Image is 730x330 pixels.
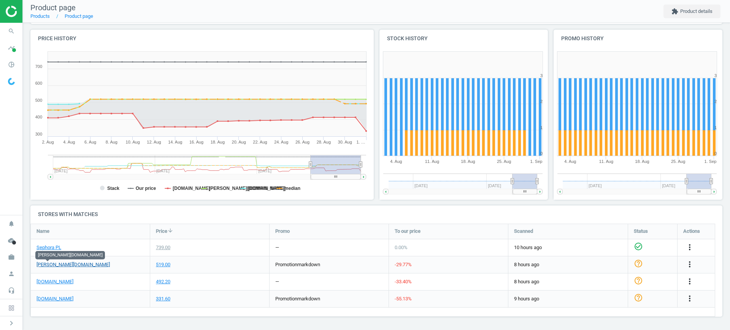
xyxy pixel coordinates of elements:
text: 2 [540,99,542,104]
div: — [275,244,279,251]
span: markdown [297,262,320,267]
span: -55.13 % [395,296,412,302]
tspan: 1. … [356,140,365,144]
tspan: 22. Aug [253,140,267,144]
span: Actions [683,228,700,235]
tspan: 11. Aug [599,159,613,164]
span: Price [156,228,167,235]
i: timeline [4,41,19,55]
span: markdown [297,296,320,302]
tspan: 16. Aug [189,140,203,144]
span: promotion [275,296,297,302]
span: Scanned [514,228,533,235]
button: more_vert [685,277,694,287]
text: 500 [35,98,42,103]
h4: Stores with matches [30,205,722,223]
tspan: 26. Aug [295,140,309,144]
h4: Promo history [554,30,722,47]
i: more_vert [685,294,694,303]
div: 519.00 [156,261,170,268]
span: 8 hours ago [514,278,622,285]
span: 9 hours ago [514,295,622,302]
text: 400 [35,115,42,119]
i: more_vert [685,277,694,286]
text: 600 [35,81,42,85]
text: 2 [714,99,717,104]
tspan: 14. Aug [168,140,182,144]
i: arrow_downward [167,227,173,234]
tspan: 1. Sep [705,159,717,164]
tspan: 4. Aug [390,159,402,164]
tspan: 12. Aug [147,140,161,144]
a: [PERSON_NAME][DOMAIN_NAME] [36,261,110,268]
tspan: 30. Aug [338,140,352,144]
tspan: 25. Aug [671,159,685,164]
text: 0 [714,151,717,156]
i: work [4,250,19,264]
a: [DOMAIN_NAME] [36,278,73,285]
div: 331.60 [156,295,170,302]
span: 10 hours ago [514,244,622,251]
span: promotion [275,262,297,267]
tspan: 4. Aug [564,159,576,164]
tspan: median [284,186,300,191]
i: notifications [4,216,19,231]
div: [PERSON_NAME][DOMAIN_NAME] [35,251,105,259]
h4: Stock history [379,30,548,47]
i: search [4,24,19,38]
tspan: 1. Sep [530,159,542,164]
tspan: 11. Aug [425,159,439,164]
tspan: 4. Aug [63,140,75,144]
i: person [4,267,19,281]
tspan: Stack [107,186,119,191]
h4: Price history [30,30,374,47]
tspan: [DOMAIN_NAME] [173,186,210,191]
span: Name [36,228,49,235]
button: more_vert [685,260,694,270]
div: — [275,278,279,285]
span: To our price [395,228,421,235]
tspan: 8. Aug [106,140,117,144]
text: 300 [35,132,42,136]
span: -33.40 % [395,279,412,284]
button: extensionProduct details [663,5,720,18]
tspan: 18. Aug [635,159,649,164]
text: 3 [540,73,542,78]
button: more_vert [685,294,694,304]
i: more_vert [685,260,694,269]
i: help_outline [634,293,643,302]
img: wGWNvw8QSZomAAAAABJRU5ErkJggg== [8,78,15,85]
img: ajHJNr6hYgQAAAAASUVORK5CYII= [6,6,60,17]
a: Sephora PL [36,244,61,251]
tspan: 18. Aug [211,140,225,144]
span: 0.00 % [395,245,408,250]
i: chevron_right [7,319,16,328]
i: pie_chart_outlined [4,57,19,72]
tspan: 25. Aug [497,159,511,164]
tspan: 2. Aug [42,140,54,144]
i: check_circle_outline [634,242,643,251]
a: Products [30,13,50,19]
i: help_outline [634,259,643,268]
text: 1 [714,125,717,130]
text: 0 [540,151,542,156]
div: 492.20 [156,278,170,285]
tspan: [PERSON_NAME][DOMAIN_NAME] [209,186,284,191]
button: chevron_right [2,318,21,328]
button: more_vert [685,243,694,253]
i: cloud_done [4,233,19,248]
tspan: 10. Aug [126,140,140,144]
tspan: 18. Aug [461,159,475,164]
span: Status [634,228,648,235]
text: 3 [714,73,717,78]
text: 1 [540,125,542,130]
tspan: 24. Aug [274,140,288,144]
span: 8 hours ago [514,261,622,268]
i: help_outline [634,276,643,285]
tspan: [DOMAIN_NAME] [248,186,286,191]
i: extension [671,8,678,15]
tspan: 28. Aug [317,140,331,144]
div: 739.00 [156,244,170,251]
i: headset_mic [4,283,19,298]
tspan: Our price [136,186,156,191]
